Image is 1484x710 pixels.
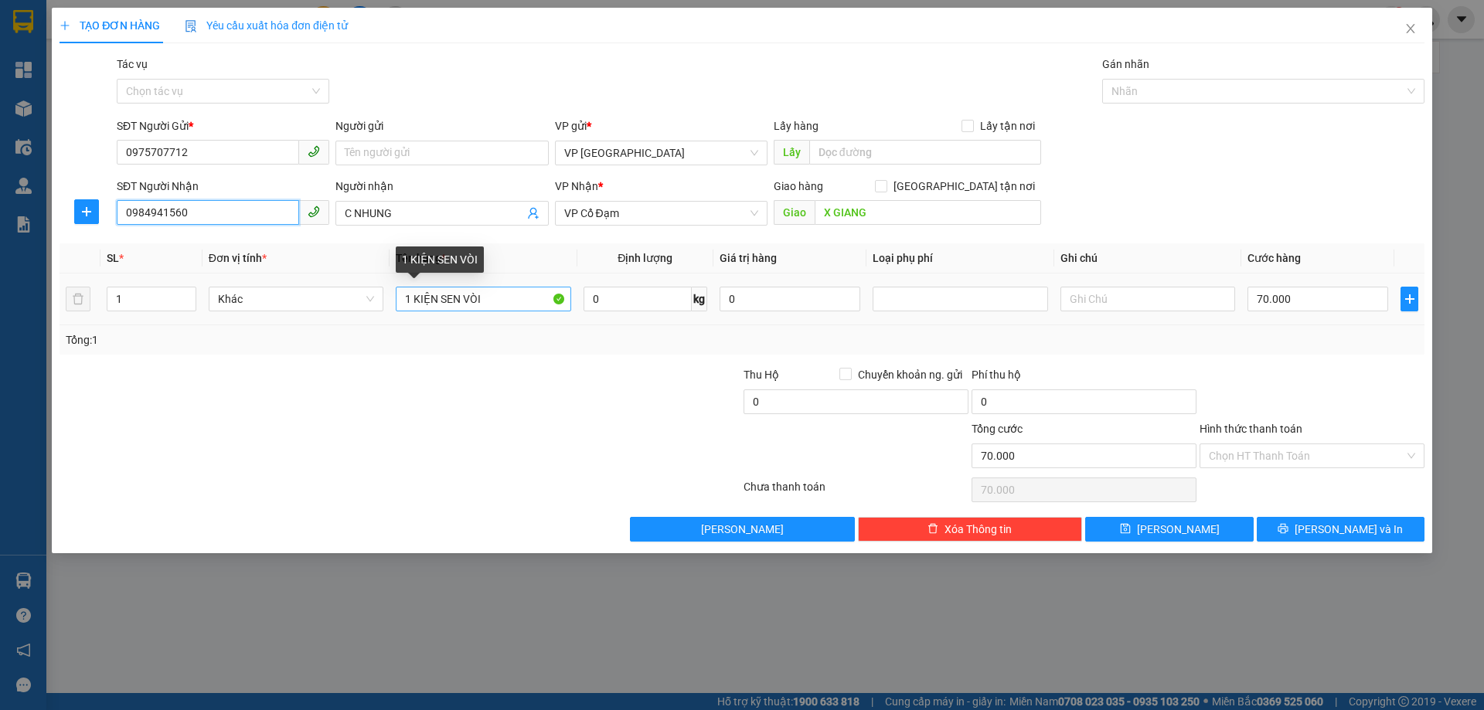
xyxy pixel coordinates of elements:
button: printer[PERSON_NAME] và In [1257,517,1424,542]
th: Ghi chú [1054,243,1241,273]
span: Tổng cước [972,423,1023,435]
span: Lấy [774,140,809,165]
span: VP Mỹ Đình [564,141,758,165]
span: phone [308,145,320,158]
div: VP gửi [555,117,768,134]
label: Hình thức thanh toán [1200,423,1302,435]
img: icon [185,20,197,32]
span: save [1120,523,1131,535]
span: [PERSON_NAME] [1137,521,1220,538]
span: user-add [527,207,539,219]
span: printer [1278,523,1288,535]
span: plus [1401,293,1417,305]
div: SĐT Người Nhận [117,178,329,195]
span: Định lượng [618,252,672,264]
input: Dọc đường [809,140,1041,165]
button: Close [1389,8,1432,51]
div: Người gửi [335,117,548,134]
div: Tổng: 1 [66,331,573,348]
input: Dọc đường [815,200,1041,225]
span: SL [107,252,119,264]
span: Giá trị hàng [720,252,777,264]
div: 1 KIỆN SEN VÒI [396,246,484,273]
div: SĐT Người Gửi [117,117,329,134]
span: VP Nhận [555,180,598,192]
span: Yêu cầu xuất hóa đơn điện tử [185,19,348,32]
span: VP Cổ Đạm [564,202,758,225]
input: Ghi Chú [1060,287,1235,311]
button: plus [74,199,99,224]
div: Người nhận [335,178,548,195]
input: 0 [720,287,860,311]
span: Đơn vị tính [209,252,267,264]
span: Chuyển khoản ng. gửi [852,366,968,383]
span: [PERSON_NAME] [701,521,784,538]
input: VD: Bàn, Ghế [396,287,570,311]
span: delete [927,523,938,535]
span: close [1404,22,1417,35]
span: [PERSON_NAME] và In [1295,521,1403,538]
th: Loại phụ phí [866,243,1053,273]
span: [GEOGRAPHIC_DATA] tận nơi [887,178,1041,195]
button: delete [66,287,90,311]
label: Tác vụ [117,58,148,70]
span: TẠO ĐƠN HÀNG [60,19,160,32]
button: [PERSON_NAME] [630,517,855,542]
label: Gán nhãn [1102,58,1149,70]
span: Khác [218,287,374,311]
span: Giao [774,200,815,225]
span: Thu Hộ [744,369,779,381]
span: Xóa Thông tin [945,521,1012,538]
span: phone [308,206,320,218]
div: Phí thu hộ [972,366,1196,389]
span: Cước hàng [1247,252,1301,264]
span: Lấy tận nơi [974,117,1041,134]
span: plus [75,206,98,218]
span: kg [692,287,707,311]
button: deleteXóa Thông tin [858,517,1083,542]
button: save[PERSON_NAME] [1085,517,1253,542]
span: Lấy hàng [774,120,819,132]
span: plus [60,20,70,31]
button: plus [1401,287,1418,311]
span: Giao hàng [774,180,823,192]
div: Chưa thanh toán [742,478,970,505]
